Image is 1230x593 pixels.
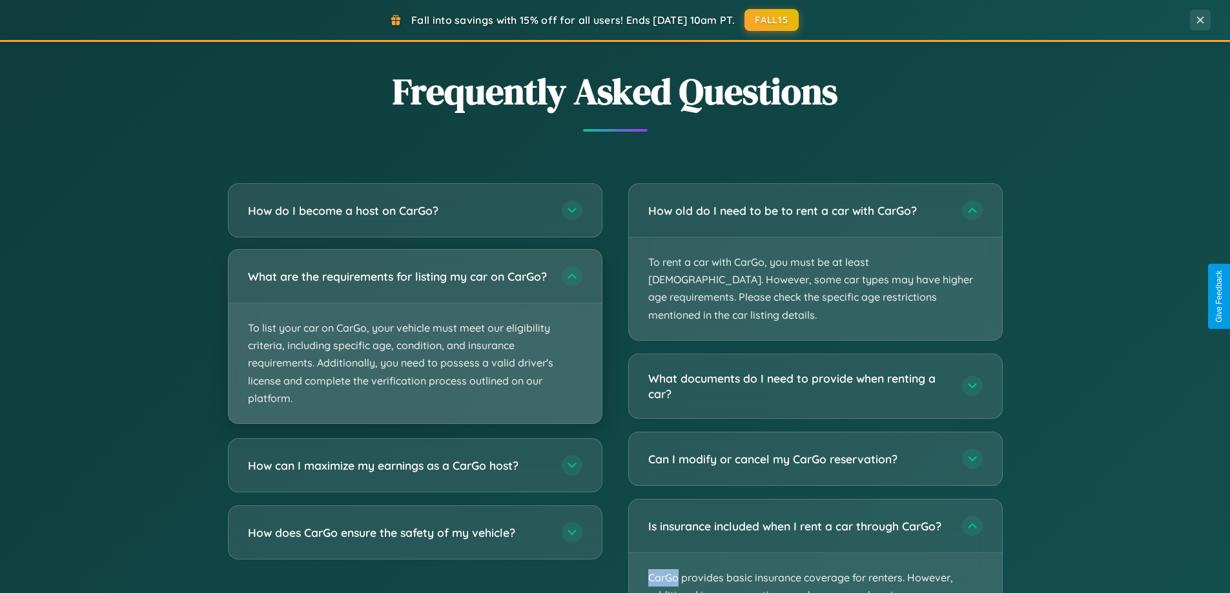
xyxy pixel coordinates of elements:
[629,237,1002,340] p: To rent a car with CarGo, you must be at least [DEMOGRAPHIC_DATA]. However, some car types may ha...
[648,203,949,219] h3: How old do I need to be to rent a car with CarGo?
[248,525,549,541] h3: How does CarGo ensure the safety of my vehicle?
[248,457,549,474] h3: How can I maximize my earnings as a CarGo host?
[1215,270,1224,323] div: Give Feedback
[648,518,949,534] h3: Is insurance included when I rent a car through CarGo?
[248,268,549,285] h3: What are the requirements for listing my car on CarGo?
[228,66,1003,116] h2: Frequently Asked Questions
[411,14,735,26] span: Fall into savings with 15% off for all users! Ends [DATE] 10am PT.
[248,203,549,219] h3: How do I become a host on CarGo?
[648,451,949,467] h3: Can I modify or cancel my CarGo reservation?
[648,370,949,402] h3: What documents do I need to provide when renting a car?
[229,303,602,423] p: To list your car on CarGo, your vehicle must meet our eligibility criteria, including specific ag...
[744,9,799,31] button: FALL15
